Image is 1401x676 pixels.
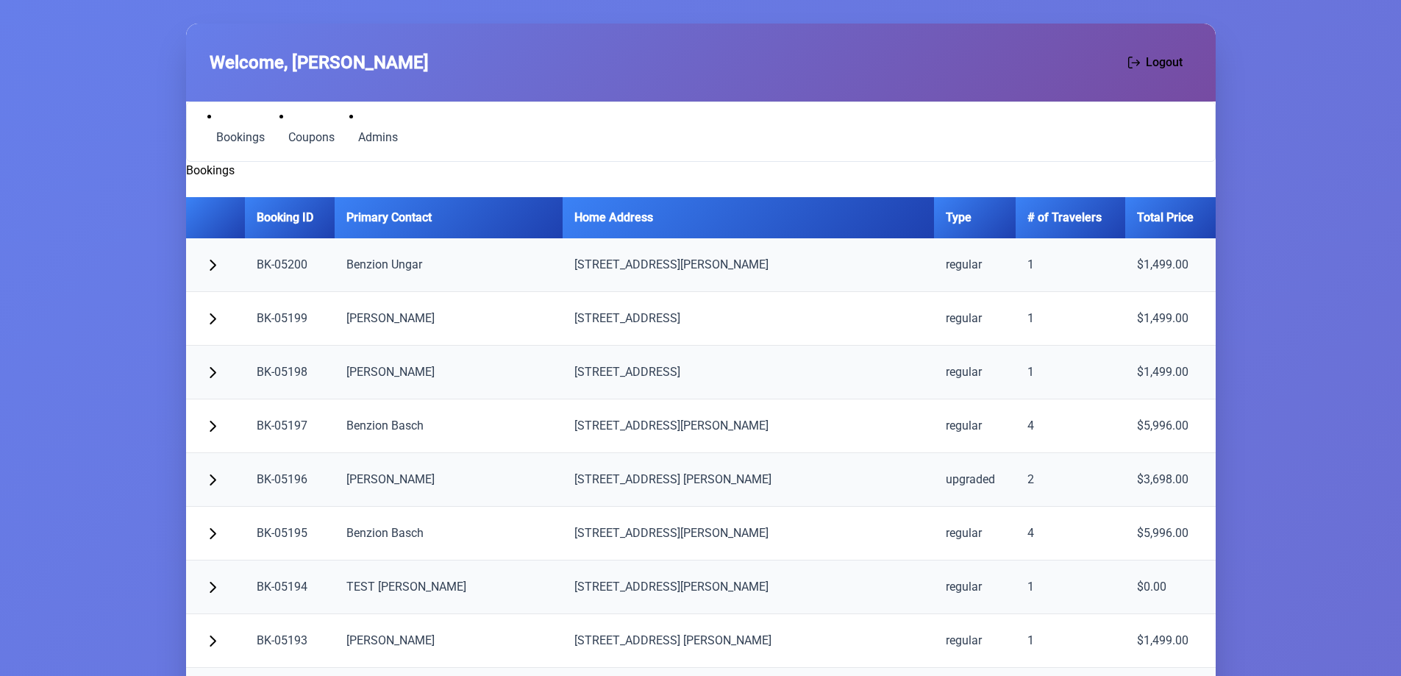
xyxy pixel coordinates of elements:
[216,132,265,143] span: Bookings
[186,162,1216,179] h2: Bookings
[349,108,407,149] li: Admins
[1146,54,1183,71] span: Logout
[349,126,407,149] a: Admins
[1016,292,1125,346] td: 1
[245,346,335,399] td: BK-05198
[335,561,563,614] td: TEST [PERSON_NAME]
[245,292,335,346] td: BK-05199
[1016,399,1125,453] td: 4
[335,292,563,346] td: [PERSON_NAME]
[1119,47,1192,78] button: Logout
[934,561,1016,614] td: regular
[207,126,274,149] a: Bookings
[1125,507,1215,561] td: $5,996.00
[1125,346,1215,399] td: $1,499.00
[563,346,934,399] td: [STREET_ADDRESS]
[934,238,1016,292] td: regular
[934,453,1016,507] td: upgraded
[245,561,335,614] td: BK-05194
[335,399,563,453] td: Benzion Basch
[335,453,563,507] td: [PERSON_NAME]
[1125,453,1215,507] td: $3,698.00
[1016,614,1125,668] td: 1
[335,614,563,668] td: [PERSON_NAME]
[245,453,335,507] td: BK-05196
[934,292,1016,346] td: regular
[563,399,934,453] td: [STREET_ADDRESS][PERSON_NAME]
[210,49,429,76] span: Welcome, [PERSON_NAME]
[563,453,934,507] td: [STREET_ADDRESS] [PERSON_NAME]
[934,346,1016,399] td: regular
[934,614,1016,668] td: regular
[279,126,343,149] a: Coupons
[1125,561,1215,614] td: $0.00
[245,399,335,453] td: BK-05197
[1125,292,1215,346] td: $1,499.00
[207,108,274,149] li: Bookings
[1016,346,1125,399] td: 1
[245,507,335,561] td: BK-05195
[934,399,1016,453] td: regular
[245,238,335,292] td: BK-05200
[279,108,343,149] li: Coupons
[335,197,563,238] th: Primary Contact
[1016,507,1125,561] td: 4
[934,197,1016,238] th: Type
[1016,561,1125,614] td: 1
[563,507,934,561] td: [STREET_ADDRESS][PERSON_NAME]
[1016,453,1125,507] td: 2
[1125,197,1215,238] th: Total Price
[288,132,335,143] span: Coupons
[1125,614,1215,668] td: $1,499.00
[335,238,563,292] td: Benzion Ungar
[563,238,934,292] td: [STREET_ADDRESS][PERSON_NAME]
[245,197,335,238] th: Booking ID
[563,561,934,614] td: [STREET_ADDRESS][PERSON_NAME]
[1125,238,1215,292] td: $1,499.00
[335,507,563,561] td: Benzion Basch
[934,507,1016,561] td: regular
[358,132,398,143] span: Admins
[335,346,563,399] td: [PERSON_NAME]
[563,197,934,238] th: Home Address
[245,614,335,668] td: BK-05193
[563,292,934,346] td: [STREET_ADDRESS]
[1016,238,1125,292] td: 1
[563,614,934,668] td: [STREET_ADDRESS] [PERSON_NAME]
[1125,399,1215,453] td: $5,996.00
[1016,197,1125,238] th: # of Travelers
